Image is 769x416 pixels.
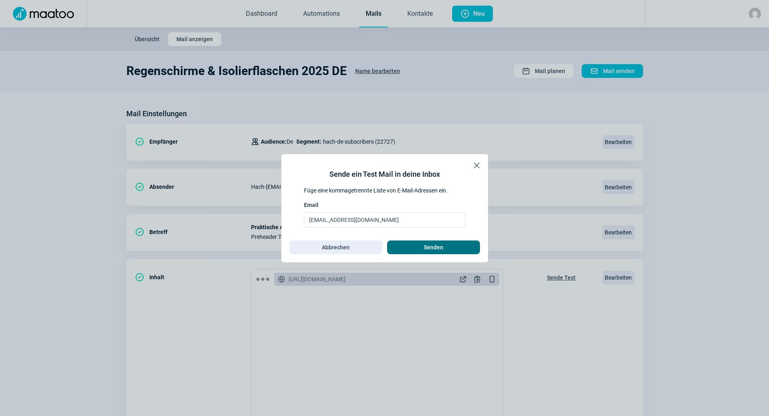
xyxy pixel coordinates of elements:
div: Sende ein Test Mail in deine Inbox [329,169,440,180]
div: Füge eine kommagetrennte Liste von E-Mail-Adressen ein. [304,186,465,194]
button: Senden [387,240,480,254]
button: Abbrechen [289,240,382,254]
span: Email [304,201,318,209]
input: Email [304,212,465,228]
span: Senden [424,241,443,254]
span: Abbrechen [322,241,350,254]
